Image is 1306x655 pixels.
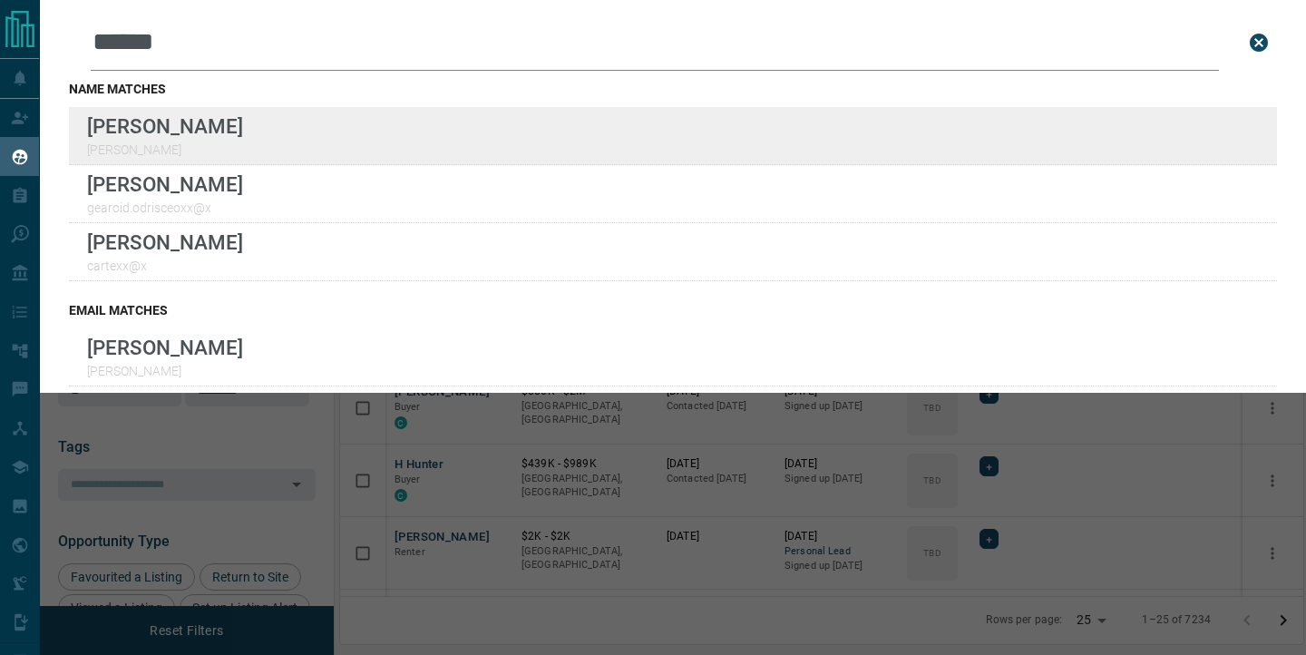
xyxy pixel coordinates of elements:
h3: email matches [69,303,1277,318]
h3: name matches [69,82,1277,96]
p: [PERSON_NAME] [87,172,243,196]
p: [PERSON_NAME] [87,142,243,157]
p: gearoid.odrisceoxx@x [87,200,243,215]
p: [PERSON_NAME] [87,336,243,359]
button: close search bar [1241,24,1277,61]
p: [PERSON_NAME] [87,230,243,254]
p: [PERSON_NAME] [87,114,243,138]
p: cartexx@x [87,259,243,273]
p: [PERSON_NAME] [87,364,243,378]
